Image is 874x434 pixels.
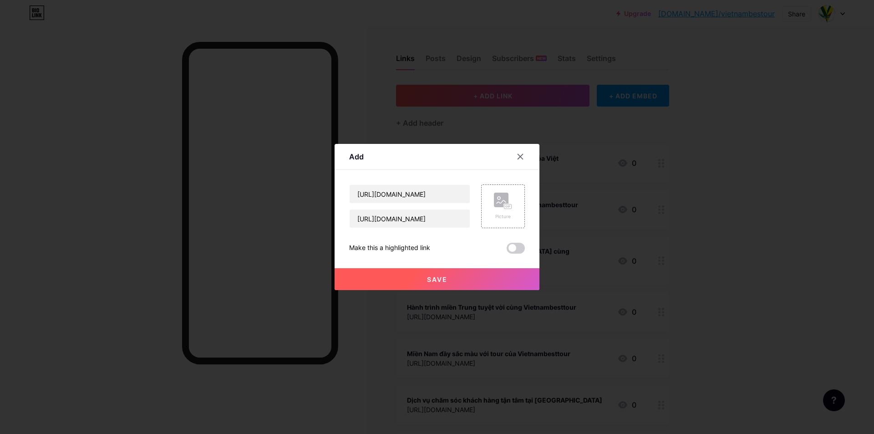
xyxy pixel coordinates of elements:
[349,243,430,254] div: Make this a highlighted link
[350,185,470,203] input: Title
[335,268,539,290] button: Save
[427,276,447,283] span: Save
[494,213,512,220] div: Picture
[349,151,364,162] div: Add
[350,209,470,228] input: URL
